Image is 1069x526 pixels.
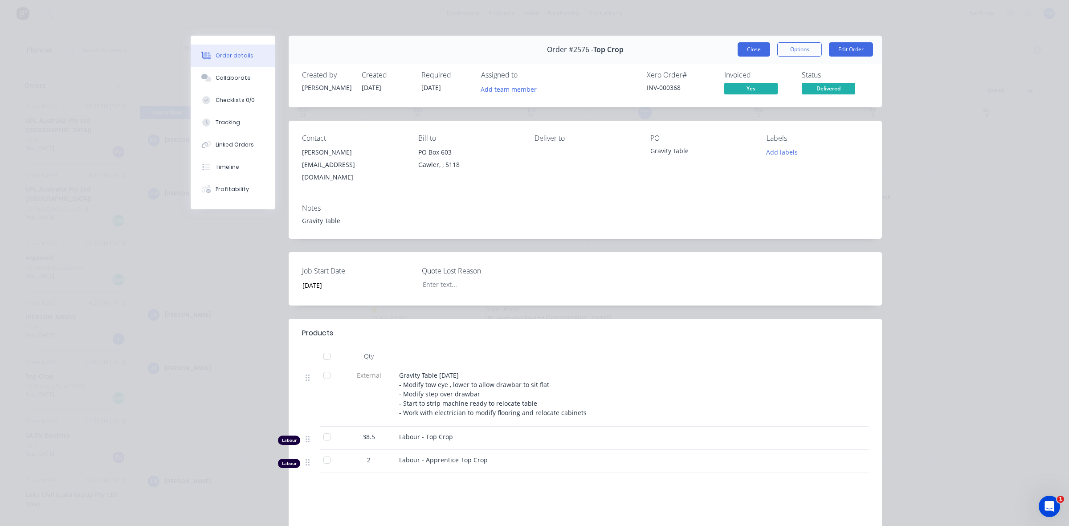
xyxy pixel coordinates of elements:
[1039,496,1060,517] iframe: Intercom live chat
[216,96,255,104] div: Checklists 0/0
[418,159,520,171] div: Gawler, , 5118
[476,83,542,95] button: Add team member
[802,83,855,94] span: Delivered
[302,146,404,159] div: [PERSON_NAME]
[191,111,275,134] button: Tracking
[191,45,275,67] button: Order details
[777,42,822,57] button: Options
[738,42,770,57] button: Close
[418,146,520,159] div: PO Box 603
[191,67,275,89] button: Collaborate
[724,71,791,79] div: Invoiced
[399,456,488,464] span: Labour - Apprentice Top Crop
[422,265,533,276] label: Quote Lost Reason
[762,146,803,158] button: Add labels
[593,45,624,54] span: Top Crop
[302,265,413,276] label: Job Start Date
[191,178,275,200] button: Profitability
[767,134,869,143] div: Labels
[302,83,351,92] div: [PERSON_NAME]
[647,71,714,79] div: Xero Order #
[421,71,470,79] div: Required
[802,71,869,79] div: Status
[1057,496,1064,503] span: 1
[302,134,404,143] div: Contact
[302,328,333,338] div: Products
[216,185,249,193] div: Profitability
[481,83,542,95] button: Add team member
[278,459,300,468] div: Labour
[650,134,752,143] div: PO
[191,134,275,156] button: Linked Orders
[362,83,381,92] span: [DATE]
[191,89,275,111] button: Checklists 0/0
[216,163,239,171] div: Timeline
[216,52,253,60] div: Order details
[278,436,300,445] div: Labour
[302,71,351,79] div: Created by
[418,134,520,143] div: Bill to
[650,146,752,159] div: Gravity Table
[342,347,396,365] div: Qty
[421,83,441,92] span: [DATE]
[367,455,371,465] span: 2
[724,83,778,94] span: Yes
[216,74,251,82] div: Collaborate
[216,141,254,149] div: Linked Orders
[302,159,404,183] div: [EMAIL_ADDRESS][DOMAIN_NAME]
[302,204,869,212] div: Notes
[802,83,855,96] button: Delivered
[547,45,593,54] span: Order #2576 -
[191,156,275,178] button: Timeline
[647,83,714,92] div: INV-000368
[399,432,453,441] span: Labour - Top Crop
[216,118,240,126] div: Tracking
[346,371,392,380] span: External
[363,432,375,441] span: 38.5
[481,71,570,79] div: Assigned to
[296,278,407,292] input: Enter date
[399,371,587,417] span: Gravity Table [DATE] - Modify tow eye , lower to allow drawbar to sit flat - Modify step over dra...
[362,71,411,79] div: Created
[418,146,520,175] div: PO Box 603Gawler, , 5118
[302,146,404,183] div: [PERSON_NAME][EMAIL_ADDRESS][DOMAIN_NAME]
[302,216,869,225] div: Gravity Table
[534,134,637,143] div: Deliver to
[829,42,873,57] button: Edit Order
